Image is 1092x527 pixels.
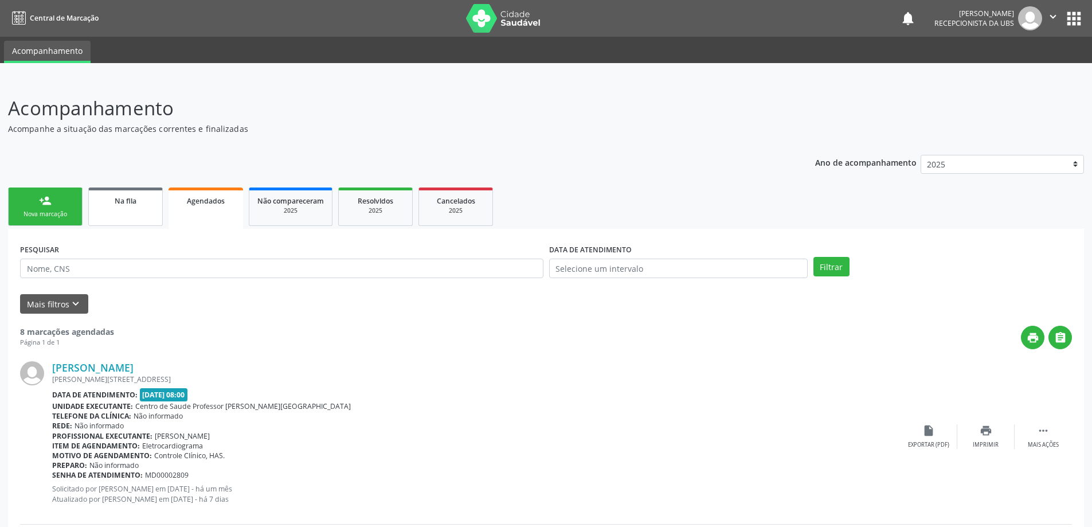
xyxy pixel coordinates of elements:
[257,206,324,215] div: 2025
[973,441,999,449] div: Imprimir
[52,470,143,480] b: Senha de atendimento:
[4,41,91,63] a: Acompanhamento
[934,18,1014,28] span: Recepcionista da UBS
[1028,441,1059,449] div: Mais ações
[52,361,134,374] a: [PERSON_NAME]
[52,460,87,470] b: Preparo:
[813,257,850,276] button: Filtrar
[549,241,632,259] label: DATA DE ATENDIMENTO
[347,206,404,215] div: 2025
[20,259,543,278] input: Nome, CNS
[1021,326,1044,349] button: print
[52,451,152,460] b: Motivo de agendamento:
[135,401,351,411] span: Centro de Saude Professor [PERSON_NAME][GEOGRAPHIC_DATA]
[1047,10,1059,23] i: 
[20,326,114,337] strong: 8 marcações agendadas
[1054,331,1067,344] i: 
[30,13,99,23] span: Central de Marcação
[69,298,82,310] i: keyboard_arrow_down
[8,94,761,123] p: Acompanhamento
[1048,326,1072,349] button: 
[115,196,136,206] span: Na fila
[20,241,59,259] label: PESQUISAR
[257,196,324,206] span: Não compareceram
[155,431,210,441] span: [PERSON_NAME]
[1027,331,1039,344] i: print
[1042,6,1064,30] button: 
[922,424,935,437] i: insert_drive_file
[187,196,225,206] span: Agendados
[52,401,133,411] b: Unidade executante:
[154,451,225,460] span: Controle Clínico, HAS.
[52,441,140,451] b: Item de agendamento:
[427,206,484,215] div: 2025
[908,441,949,449] div: Exportar (PDF)
[52,390,138,400] b: Data de atendimento:
[815,155,917,169] p: Ano de acompanhamento
[142,441,203,451] span: Eletrocardiograma
[39,194,52,207] div: person_add
[52,431,152,441] b: Profissional executante:
[980,424,992,437] i: print
[8,123,761,135] p: Acompanhe a situação das marcações correntes e finalizadas
[140,388,188,401] span: [DATE] 08:00
[52,374,900,384] div: [PERSON_NAME][STREET_ADDRESS]
[1018,6,1042,30] img: img
[900,10,916,26] button: notifications
[134,411,183,421] span: Não informado
[1037,424,1050,437] i: 
[549,259,808,278] input: Selecione um intervalo
[52,421,72,431] b: Rede:
[17,210,74,218] div: Nova marcação
[8,9,99,28] a: Central de Marcação
[145,470,189,480] span: MD00002809
[89,460,139,470] span: Não informado
[934,9,1014,18] div: [PERSON_NAME]
[52,411,131,421] b: Telefone da clínica:
[52,484,900,503] p: Solicitado por [PERSON_NAME] em [DATE] - há um mês Atualizado por [PERSON_NAME] em [DATE] - há 7 ...
[20,294,88,314] button: Mais filtroskeyboard_arrow_down
[358,196,393,206] span: Resolvidos
[20,361,44,385] img: img
[75,421,124,431] span: Não informado
[20,338,114,348] div: Página 1 de 1
[437,196,475,206] span: Cancelados
[1064,9,1084,29] button: apps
